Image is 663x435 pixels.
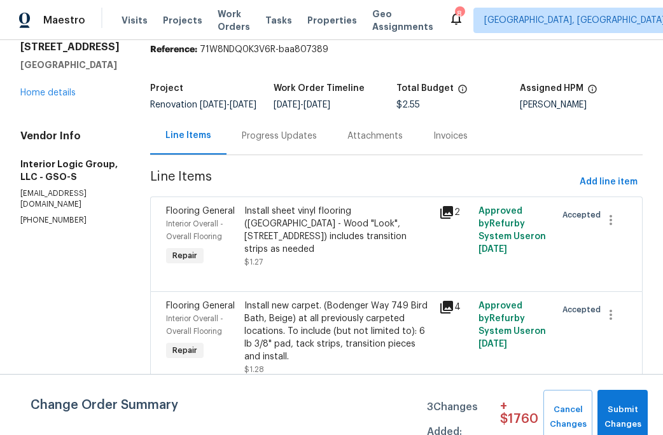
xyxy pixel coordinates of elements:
[122,14,148,27] span: Visits
[372,8,433,33] span: Geo Assignments
[200,100,227,109] span: [DATE]
[166,315,223,335] span: Interior Overall - Overall Flooring
[242,130,317,142] div: Progress Updates
[244,258,263,266] span: $1.27
[150,45,197,54] b: Reference:
[562,303,606,316] span: Accepted
[167,249,202,262] span: Repair
[265,16,292,25] span: Tasks
[457,84,468,100] span: The total cost of line items that have been proposed by Opendoor. This sum includes line items th...
[550,403,586,432] span: Cancel Changes
[604,403,641,432] span: Submit Changes
[166,301,235,310] span: Flooring General
[587,84,597,100] span: The hpm assigned to this work order.
[244,366,264,373] span: $1.28
[230,100,256,109] span: [DATE]
[20,188,120,210] p: [EMAIL_ADDRESS][DOMAIN_NAME]
[455,8,464,20] div: 8
[439,300,470,315] div: 4
[347,130,403,142] div: Attachments
[165,129,211,142] div: Line Items
[478,245,507,254] span: [DATE]
[20,215,120,226] p: [PHONE_NUMBER]
[166,207,235,216] span: Flooring General
[150,43,643,56] div: 71W8NDQ0K3V6R-baa807389
[307,14,357,27] span: Properties
[244,300,432,363] div: Install new carpet. (Bodenger Way 749 Bird Bath, Beige) at all previously carpeted locations. To ...
[274,100,330,109] span: -
[562,209,606,221] span: Accepted
[167,344,202,357] span: Repair
[478,340,507,349] span: [DATE]
[20,130,120,142] h4: Vendor Info
[575,170,643,194] button: Add line item
[163,14,202,27] span: Projects
[166,220,223,240] span: Interior Overall - Overall Flooring
[478,207,546,254] span: Approved by Refurby System User on
[520,100,643,109] div: [PERSON_NAME]
[200,100,256,109] span: -
[43,14,85,27] span: Maestro
[20,59,120,71] h5: [GEOGRAPHIC_DATA]
[20,88,76,97] a: Home details
[218,8,250,33] span: Work Orders
[304,100,330,109] span: [DATE]
[439,205,470,220] div: 2
[244,205,432,256] div: Install sheet vinyl flooring ([GEOGRAPHIC_DATA] - Wood "Look", [STREET_ADDRESS]) includes transit...
[274,84,365,93] h5: Work Order Timeline
[580,174,638,190] span: Add line item
[20,41,120,53] h2: [STREET_ADDRESS]
[150,170,575,194] span: Line Items
[396,84,454,93] h5: Total Budget
[20,158,120,183] h5: Interior Logic Group, LLC - GSO-S
[433,130,468,142] div: Invoices
[150,100,256,109] span: Renovation
[150,84,183,93] h5: Project
[396,100,420,109] span: $2.55
[274,100,300,109] span: [DATE]
[520,84,583,93] h5: Assigned HPM
[478,301,546,349] span: Approved by Refurby System User on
